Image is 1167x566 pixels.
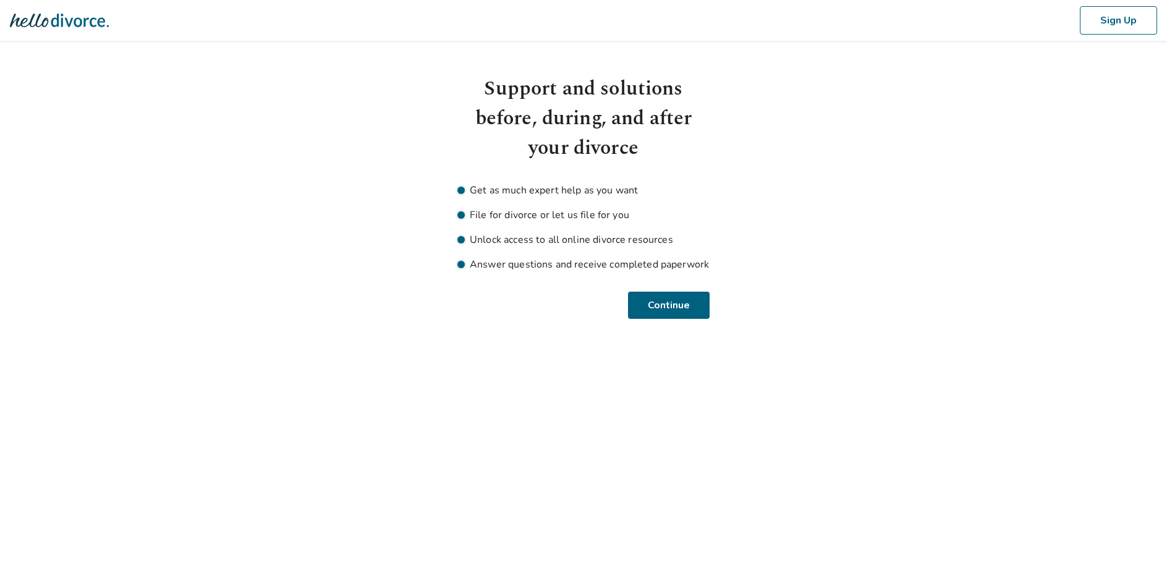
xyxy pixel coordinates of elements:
button: Sign Up [1080,6,1157,35]
h1: Support and solutions before, during, and after your divorce [457,74,710,163]
li: Unlock access to all online divorce resources [457,232,710,247]
img: Hello Divorce Logo [10,8,109,33]
button: Continue [630,292,710,319]
li: Get as much expert help as you want [457,183,710,198]
li: File for divorce or let us file for you [457,208,710,222]
li: Answer questions and receive completed paperwork [457,257,710,272]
